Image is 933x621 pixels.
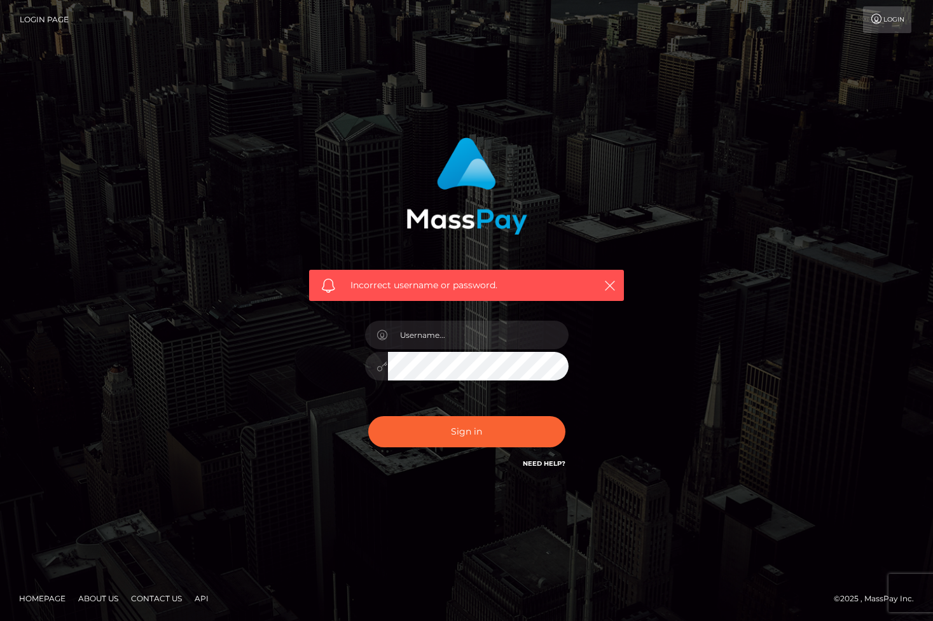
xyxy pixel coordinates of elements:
[20,6,69,33] a: Login Page
[126,589,187,608] a: Contact Us
[73,589,123,608] a: About Us
[863,6,911,33] a: Login
[350,279,583,292] span: Incorrect username or password.
[14,589,71,608] a: Homepage
[368,416,565,447] button: Sign in
[406,137,527,235] img: MassPay Login
[523,459,565,468] a: Need Help?
[834,592,923,606] div: © 2025 , MassPay Inc.
[388,321,569,349] input: Username...
[190,589,214,608] a: API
